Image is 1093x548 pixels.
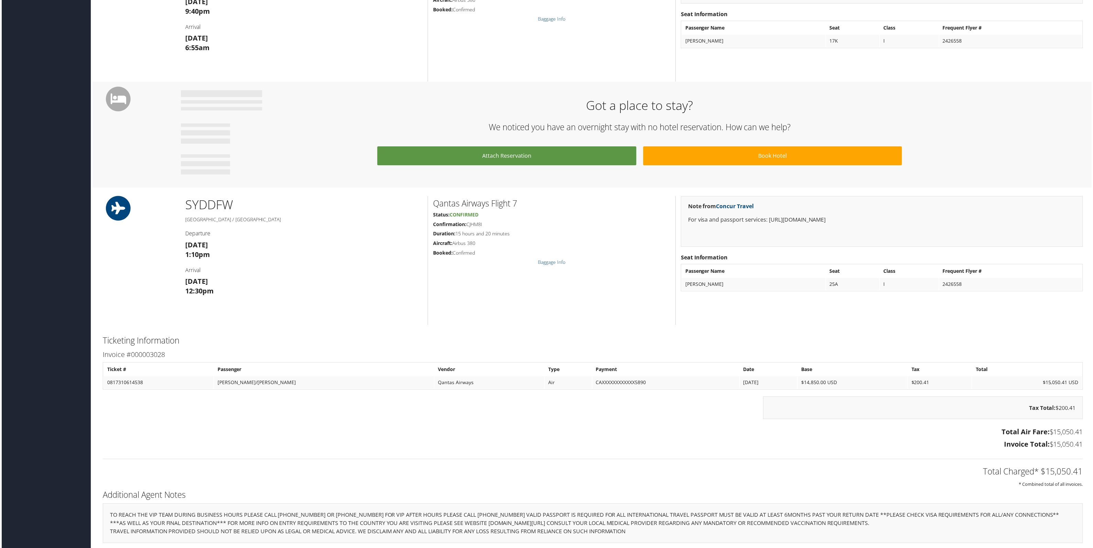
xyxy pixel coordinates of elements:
h4: Arrival [184,267,422,275]
td: CAXXXXXXXXXXXX5890 [593,377,740,390]
a: Baggage Info [538,259,565,266]
h5: CJHM8I [433,222,671,228]
h2: Ticketing Information [101,336,1084,347]
strong: 9:40pm [184,7,209,16]
h2: Qantas Airways Flight 7 [433,198,671,210]
div: $200.41 [764,398,1084,420]
span: Confirmed [449,212,478,219]
strong: Booked: [433,250,452,257]
td: 2426558 [940,279,1083,291]
td: 25A [827,279,880,291]
div: TO REACH THE VIP TEAM DURING BUSINESS HOURS PLEASE CALL [PHONE_NUMBER] OR [PHONE_NUMBER] FOR VIP ... [101,505,1084,545]
h5: Confirmed [433,6,671,13]
th: Class [881,266,940,278]
td: Qantas Airways [434,377,544,390]
th: Type [545,364,592,377]
th: Passenger [213,364,434,377]
strong: [DATE] [184,241,207,250]
h4: Departure [184,230,422,238]
h4: Arrival [184,23,422,31]
th: Frequent Flyer # [940,22,1083,34]
strong: Confirmation: [433,222,466,228]
strong: Seat Information [681,254,728,262]
th: Base [798,364,908,377]
h3: $15,050.41 [101,428,1084,438]
th: Seat [827,266,880,278]
strong: Status: [433,212,449,219]
td: Air [545,377,592,390]
small: * Combined total of all invoices. [1020,482,1084,489]
strong: 1:10pm [184,250,209,260]
td: 2426558 [940,35,1083,47]
strong: Duration: [433,231,455,237]
th: Vendor [434,364,544,377]
strong: [DATE] [184,277,207,287]
strong: Total Air Fare: [1003,428,1051,438]
h2: Total Charged* $15,050.41 [101,467,1084,479]
a: Baggage Info [538,15,565,22]
td: I [881,35,940,47]
a: Book Hotel [643,147,903,166]
th: Total [973,364,1083,377]
th: Frequent Flyer # [940,266,1083,278]
td: $15,050.41 USD [973,377,1083,390]
th: Passenger Name [682,266,826,278]
h5: [GEOGRAPHIC_DATA] / [GEOGRAPHIC_DATA] [184,217,422,224]
strong: Tax Total: [1030,405,1057,413]
strong: Aircraft: [433,241,452,247]
h2: Additional Agent Notes [101,490,1084,502]
h5: Airbus 380 [433,241,671,247]
th: Ticket # [102,364,212,377]
strong: 12:30pm [184,287,213,296]
td: [PERSON_NAME] [682,279,826,291]
th: Payment [593,364,740,377]
strong: [DATE] [184,33,207,43]
h5: Confirmed [433,250,671,257]
td: 17K [827,35,880,47]
td: [PERSON_NAME] [682,35,826,47]
th: Class [881,22,940,34]
strong: Note from [688,203,754,210]
td: $14,850.00 USD [798,377,908,390]
a: Concur Travel [717,203,754,210]
h3: Invoice #000003028 [101,351,1084,360]
td: [PERSON_NAME]/[PERSON_NAME] [213,377,434,390]
p: For visa and passport services: [URL][DOMAIN_NAME] [688,216,1077,225]
h5: 15 hours and 20 minutes [433,231,671,238]
h1: SYD DFW [184,197,422,214]
strong: Invoice Total: [1005,441,1051,450]
th: Tax [909,364,973,377]
h3: $15,050.41 [101,441,1084,450]
a: Attach Reservation [377,147,637,166]
strong: Seat Information [681,10,728,18]
th: Date [740,364,798,377]
strong: Booked: [433,6,452,13]
th: Seat [827,22,880,34]
th: Passenger Name [682,22,826,34]
td: [DATE] [740,377,798,390]
td: I [881,279,940,291]
td: 0817310614538 [102,377,212,390]
strong: 6:55am [184,43,209,52]
p: TRAVEL INFORMATION PROVIDED SHOULD NOT BE RELIED UPON AS LEGAL OR MEDICAL ADVICE. WE DISCLAIM ANY... [109,528,1077,537]
td: $200.41 [909,377,973,390]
